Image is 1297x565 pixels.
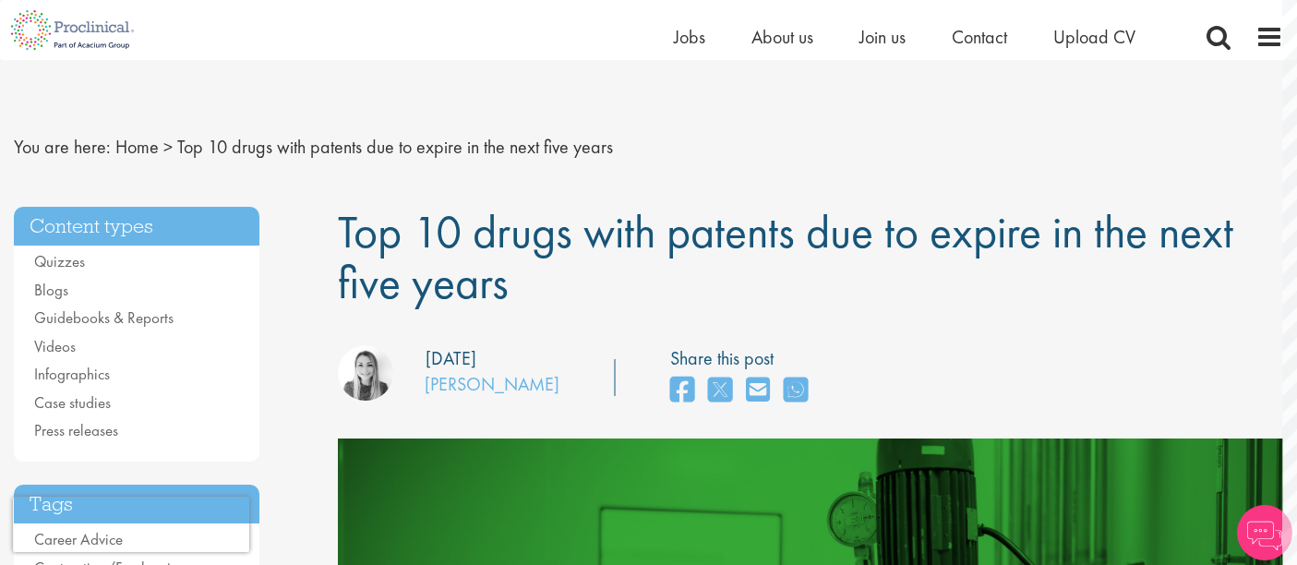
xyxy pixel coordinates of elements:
[163,135,173,159] span: >
[34,420,118,440] a: Press releases
[34,364,110,384] a: Infographics
[751,25,813,49] a: About us
[338,202,1233,312] span: Top 10 drugs with patents due to expire in the next five years
[952,25,1007,49] a: Contact
[34,280,68,300] a: Blogs
[425,372,559,396] a: [PERSON_NAME]
[670,371,694,411] a: share on facebook
[670,345,817,372] label: Share this post
[338,345,393,401] img: Hannah Burke
[426,345,476,372] div: [DATE]
[14,207,259,246] h3: Content types
[34,307,174,328] a: Guidebooks & Reports
[115,135,159,159] a: breadcrumb link
[13,497,249,552] iframe: reCAPTCHA
[34,392,111,413] a: Case studies
[708,371,732,411] a: share on twitter
[34,336,76,356] a: Videos
[859,25,906,49] a: Join us
[14,485,259,524] h3: Tags
[784,371,808,411] a: share on whats app
[177,135,613,159] span: Top 10 drugs with patents due to expire in the next five years
[674,25,705,49] a: Jobs
[746,371,770,411] a: share on email
[34,251,85,271] a: Quizzes
[1237,505,1292,560] img: Chatbot
[14,135,111,159] span: You are here:
[1053,25,1135,49] a: Upload CV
